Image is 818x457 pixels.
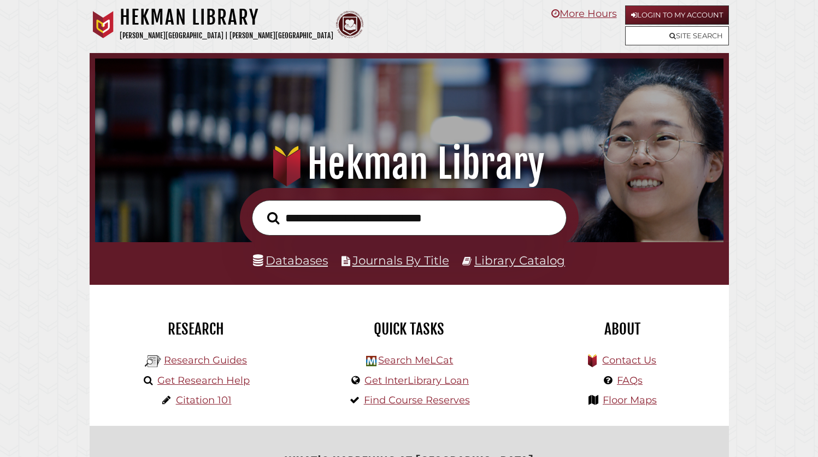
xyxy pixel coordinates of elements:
a: Get InterLibrary Loan [364,374,469,386]
a: Find Course Reserves [364,394,470,406]
h2: Quick Tasks [311,320,508,338]
a: Floor Maps [603,394,657,406]
a: Site Search [625,26,729,45]
a: Login to My Account [625,5,729,25]
a: More Hours [551,8,617,20]
img: Hekman Library Logo [366,356,376,366]
h2: About [524,320,721,338]
a: Get Research Help [157,374,250,386]
a: Journals By Title [352,253,449,267]
h1: Hekman Library [120,5,333,30]
h1: Hekman Library [107,140,711,188]
button: Search [262,209,285,227]
a: Library Catalog [474,253,565,267]
i: Search [267,212,279,225]
a: Search MeLCat [378,354,453,366]
img: Calvin Theological Seminary [336,11,363,38]
a: Citation 101 [176,394,232,406]
a: Research Guides [164,354,247,366]
p: [PERSON_NAME][GEOGRAPHIC_DATA] | [PERSON_NAME][GEOGRAPHIC_DATA] [120,30,333,42]
img: Hekman Library Logo [145,353,161,370]
a: Databases [253,253,328,267]
img: Calvin University [90,11,117,38]
h2: Research [98,320,295,338]
a: FAQs [617,374,643,386]
a: Contact Us [602,354,656,366]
